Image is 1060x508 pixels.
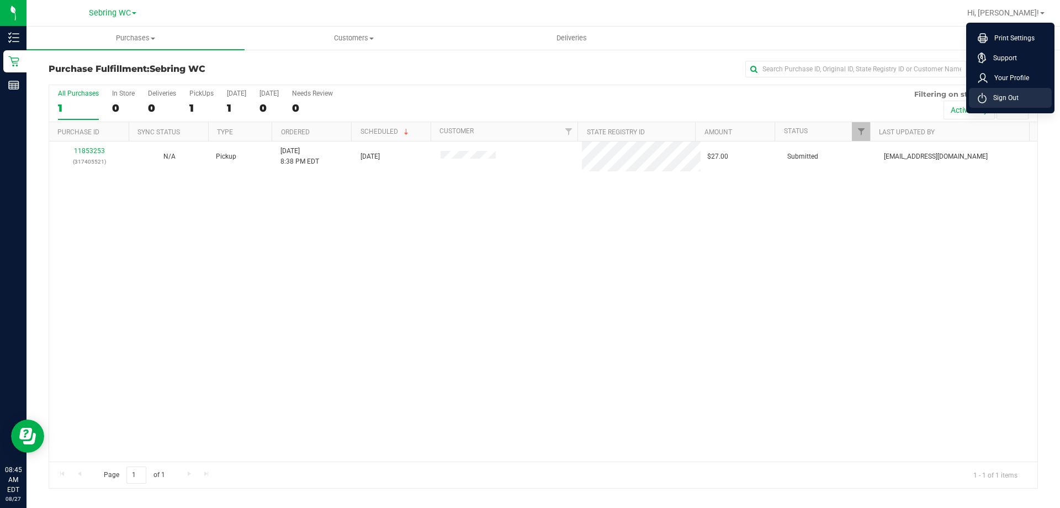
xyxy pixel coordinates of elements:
span: Deliveries [542,33,602,43]
a: State Registry ID [587,128,645,136]
div: All Purchases [58,90,99,97]
span: Filtering on status: [914,90,986,98]
span: Sebring WC [89,8,131,18]
a: Purchases [26,27,245,50]
a: Amount [704,128,732,136]
span: [DATE] [361,151,380,162]
div: Needs Review [292,90,333,97]
span: Your Profile [988,72,1029,83]
a: Scheduled [361,128,411,135]
p: (317405521) [56,156,123,167]
span: Submitted [787,151,818,162]
input: Search Purchase ID, Original ID, State Registry ID or Customer Name... [745,61,966,77]
a: Last Updated By [879,128,935,136]
a: Filter [559,122,577,141]
iframe: Resource center [11,420,44,453]
div: 0 [259,102,279,114]
span: [DATE] 8:38 PM EDT [280,146,319,167]
a: Customers [245,27,463,50]
span: $27.00 [707,151,728,162]
span: Page of 1 [94,467,174,484]
inline-svg: Inventory [8,32,19,43]
div: 0 [292,102,333,114]
div: 1 [227,102,246,114]
span: Print Settings [988,33,1035,44]
span: Support [987,53,1017,64]
p: 08:45 AM EDT [5,465,22,495]
a: Sync Status [137,128,180,136]
div: 1 [189,102,214,114]
div: 1 [58,102,99,114]
div: In Store [112,90,135,97]
a: 11853253 [74,147,105,155]
a: Ordered [281,128,310,136]
span: 1 - 1 of 1 items [964,467,1026,483]
span: Customers [245,33,462,43]
inline-svg: Reports [8,80,19,91]
span: Pickup [216,151,236,162]
span: Hi, [PERSON_NAME]! [967,8,1039,17]
a: Deliveries [463,27,681,50]
inline-svg: Retail [8,56,19,67]
div: [DATE] [259,90,279,97]
span: Purchases [26,33,245,43]
button: N/A [163,151,176,162]
p: 08/27 [5,495,22,503]
span: Not Applicable [163,153,176,160]
li: Sign Out [969,88,1052,108]
a: Status [784,127,808,135]
a: Customer [439,127,474,135]
span: Sebring WC [150,64,205,74]
div: 0 [148,102,176,114]
div: Deliveries [148,90,176,97]
div: [DATE] [227,90,246,97]
a: Type [217,128,233,136]
a: Purchase ID [57,128,99,136]
span: Sign Out [987,92,1019,103]
a: Filter [852,122,870,141]
input: 1 [126,467,146,484]
div: PickUps [189,90,214,97]
a: Support [978,53,1047,64]
span: [EMAIL_ADDRESS][DOMAIN_NAME] [884,151,988,162]
button: Active only [944,101,995,119]
h3: Purchase Fulfillment: [49,64,378,74]
div: 0 [112,102,135,114]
